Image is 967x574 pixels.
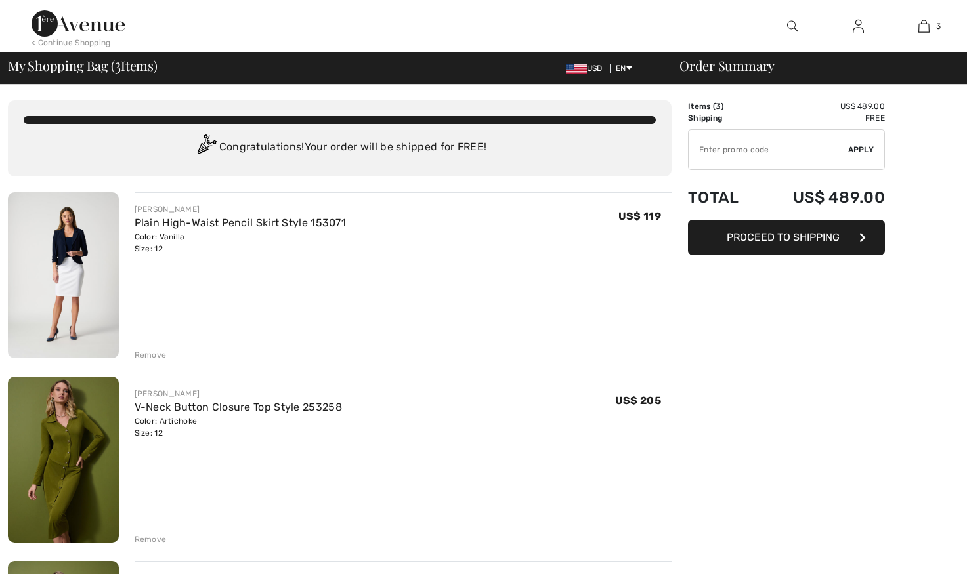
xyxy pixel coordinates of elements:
span: Proceed to Shipping [727,231,840,243]
img: My Bag [918,18,930,34]
img: US Dollar [566,64,587,74]
td: Items ( ) [688,100,758,112]
div: Order Summary [664,59,959,72]
button: Proceed to Shipping [688,220,885,255]
td: Total [688,175,758,220]
td: Free [758,112,885,124]
a: V-Neck Button Closure Top Style 253258 [135,401,342,413]
span: USD [566,64,608,73]
td: US$ 489.00 [758,175,885,220]
div: [PERSON_NAME] [135,203,347,215]
div: Remove [135,349,167,361]
div: [PERSON_NAME] [135,388,342,400]
a: 3 [892,18,956,34]
img: search the website [787,18,798,34]
img: V-Neck Button Closure Top Style 253258 [8,377,119,543]
a: Plain High-Waist Pencil Skirt Style 153071 [135,216,347,229]
div: Color: Artichoke Size: 12 [135,415,342,439]
span: US$ 119 [618,210,661,222]
span: US$ 205 [615,394,661,407]
a: Sign In [842,18,874,35]
img: My Info [853,18,864,34]
div: Color: Vanilla Size: 12 [135,231,347,255]
span: 3 [936,20,941,32]
span: EN [616,64,632,73]
span: Apply [848,144,874,155]
span: 3 [115,56,121,73]
td: US$ 489.00 [758,100,885,112]
span: My Shopping Bag ( Items) [8,59,158,72]
img: Plain High-Waist Pencil Skirt Style 153071 [8,192,119,358]
input: Promo code [689,130,848,169]
div: < Continue Shopping [32,37,111,49]
img: 1ère Avenue [32,10,125,37]
div: Remove [135,533,167,545]
td: Shipping [688,112,758,124]
span: 3 [716,102,721,111]
div: Congratulations! Your order will be shipped for FREE! [24,134,656,161]
img: Congratulation2.svg [193,134,219,161]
